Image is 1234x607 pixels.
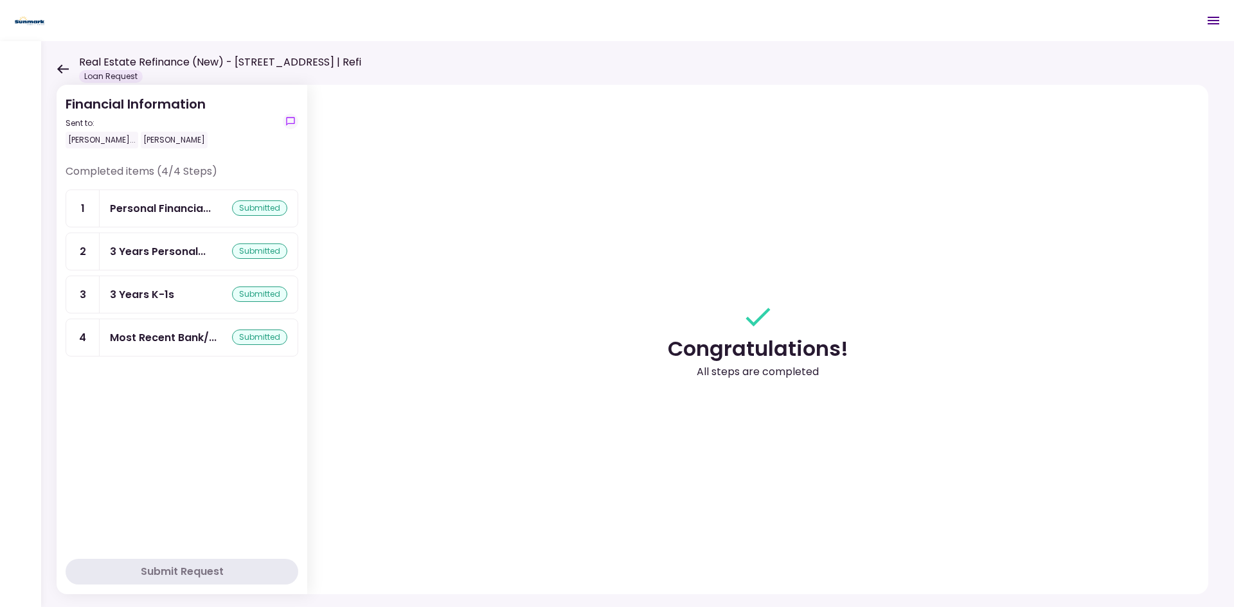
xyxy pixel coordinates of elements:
[66,94,208,148] div: Financial Information
[66,276,298,313] a: 33 Years K-1ssubmitted
[66,233,298,270] a: 23 Years Personal Federal and State Tax Returnssubmitted
[66,118,208,129] div: Sent to:
[66,189,298,227] a: 1Personal Financial Statementsubmitted
[66,164,298,189] div: Completed items (4/4 Steps)
[66,319,100,356] div: 4
[79,55,361,70] h1: Real Estate Refinance (New) - [STREET_ADDRESS] | Refi
[110,200,211,216] div: Personal Financial Statement
[66,190,100,227] div: 1
[13,11,47,30] img: Partner icon
[66,132,138,148] div: [PERSON_NAME]...
[110,286,174,303] div: 3 Years K-1s
[141,564,224,579] div: Submit Request
[283,114,298,129] button: show-messages
[66,559,298,585] button: Submit Request
[232,200,287,216] div: submitted
[232,286,287,302] div: submitted
[110,330,217,346] div: Most Recent Bank/Investment Statements
[232,243,287,259] div: submitted
[79,70,143,83] div: Loan Request
[66,276,100,313] div: 3
[141,132,208,148] div: [PERSON_NAME]
[110,243,206,260] div: 3 Years Personal Federal and State Tax Returns
[66,233,100,270] div: 2
[66,319,298,356] a: 4Most Recent Bank/Investment Statementssubmitted
[668,333,848,364] div: Congratulations!
[232,330,287,345] div: submitted
[1198,5,1229,36] button: Open menu
[697,364,819,380] div: All steps are completed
